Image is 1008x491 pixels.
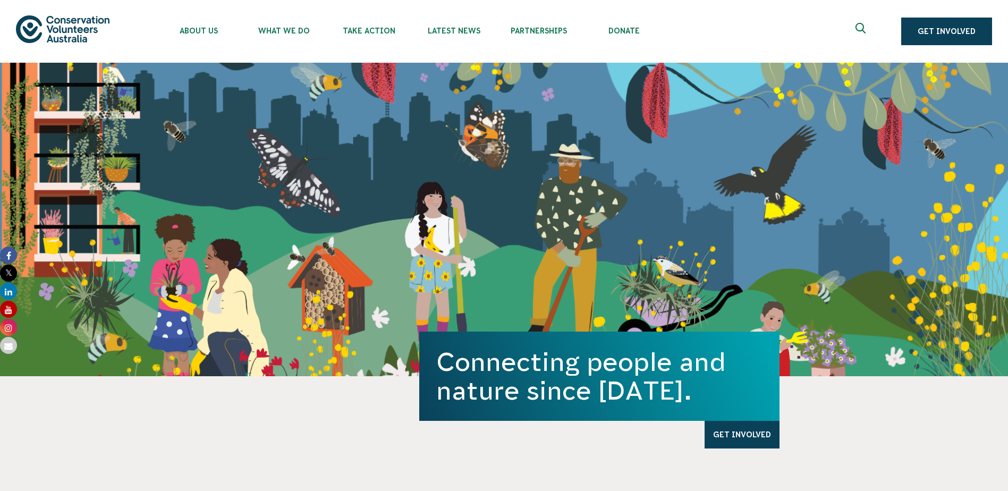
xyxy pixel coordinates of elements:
[581,27,666,35] span: Donate
[849,19,875,44] button: Expand search box Close search box
[901,18,992,45] a: Get Involved
[705,421,780,448] a: Get Involved
[326,27,411,35] span: Take Action
[436,348,763,405] h1: Connecting people and nature since [DATE].
[156,27,241,35] span: About Us
[496,27,581,35] span: Partnerships
[855,23,869,40] span: Expand search box
[411,27,496,35] span: Latest News
[241,27,326,35] span: What We Do
[16,15,109,43] img: logo.svg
